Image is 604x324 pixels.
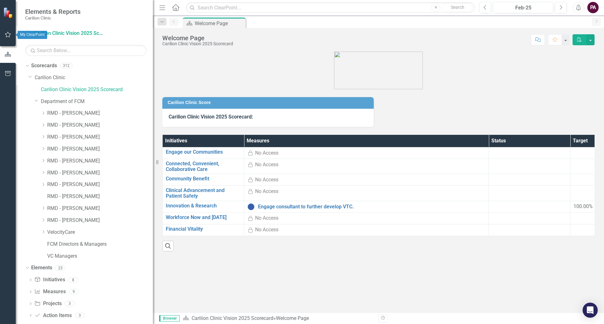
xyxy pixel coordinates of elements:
[31,62,57,69] a: Scorecards
[159,315,180,321] span: Browser
[255,150,278,157] div: No Access
[166,188,241,199] a: Clinical Advancement and Patient Safety
[60,63,72,69] div: 312
[41,86,153,93] a: Carilion Clinic Vision 2025 Scorecard
[47,181,153,188] a: RMD - [PERSON_NAME]
[25,8,81,15] span: Elements & Reports
[34,312,71,319] a: Action Items
[47,229,153,236] a: VelocityCare
[47,253,153,260] a: VC Managers
[34,276,65,283] a: Initiatives
[31,264,52,272] a: Elements
[276,315,309,321] div: Welcome Page
[255,176,278,184] div: No Access
[166,226,241,232] a: Financial Vitality
[583,303,598,318] div: Open Intercom Messenger
[166,176,241,182] a: Community Benefit
[166,161,241,172] a: Connected, Convenient, Collaborative Care
[41,98,153,105] a: Department of FCM
[166,203,241,209] a: Innovation & Research
[169,114,253,120] strong: Carilion Clinic Vision 2025 Scorecard:
[47,134,153,141] a: RMD - [PERSON_NAME]
[247,203,255,211] img: No Information
[47,146,153,153] a: RMD - [PERSON_NAME]
[47,122,153,129] a: RMD - [PERSON_NAME]
[183,315,374,322] div: »
[186,2,475,13] input: Search ClearPoint...
[3,7,14,18] img: ClearPoint Strategy
[47,217,153,224] a: RMD - [PERSON_NAME]
[195,19,244,27] div: Welcome Page
[573,203,593,209] span: 100.00%
[587,2,599,13] button: PA
[69,289,79,294] div: 9
[75,313,85,318] div: 3
[255,161,278,168] div: No Access
[47,169,153,177] a: RMD - [PERSON_NAME]
[162,41,233,46] div: Carilion Clinic Vision 2025 Scorecard
[47,205,153,212] a: RMD - [PERSON_NAME]
[255,215,278,222] div: No Access
[47,241,153,248] a: FCM Directors & Managers
[255,226,278,233] div: No Access
[47,157,153,165] a: RMD - [PERSON_NAME]
[495,4,551,12] div: Feb-25
[334,52,423,89] img: carilion%20clinic%20logo%202.0.png
[18,31,47,39] div: My ClearPoint
[451,5,464,10] span: Search
[68,277,78,283] div: 8
[47,110,153,117] a: RMD - [PERSON_NAME]
[255,188,278,195] div: No Access
[162,35,233,41] div: Welcome Page
[258,204,485,210] a: Engage consultant to further develop VTC.
[442,3,473,12] button: Search
[34,300,61,307] a: Projects
[55,265,65,271] div: 23
[493,2,553,13] button: Feb-25
[166,149,241,155] a: Engage our Communities
[25,45,147,56] input: Search Below...
[25,15,81,20] small: Carilion Clinic
[168,100,371,105] h3: Carilion Clinic Score
[192,315,273,321] a: Carilion Clinic Vision 2025 Scorecard
[65,301,75,306] div: 3
[34,288,65,295] a: Measures
[25,30,104,37] a: Carilion Clinic Vision 2025 Scorecard
[47,193,153,200] a: RMD - [PERSON_NAME]
[35,74,153,81] a: Carilion Clinic
[166,215,241,220] a: Workforce Now and [DATE]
